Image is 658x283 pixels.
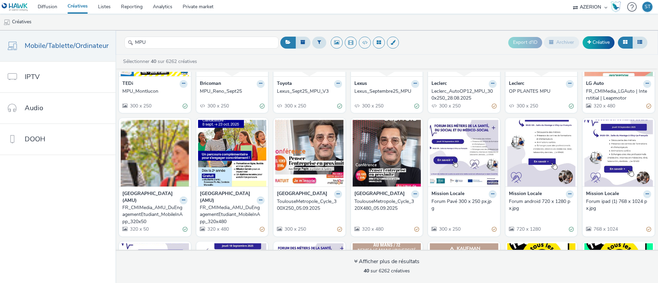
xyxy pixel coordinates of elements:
[516,103,538,109] span: 300 x 250
[198,120,267,186] img: FR_CMIMedia_AMU_DuEngagementEtudiant_MobileInApp_320x480 visual
[183,102,187,110] div: Valide
[361,226,383,232] span: 320 x 480
[364,268,410,274] span: sur 6262 créatives
[277,198,339,212] div: ToulouseMetropole_Cycle_300X250_05.09.2025
[430,120,498,186] img: Forum Pavé 300 x 250 px.jpg visual
[121,120,189,186] img: FR_CMIMedia_AMU_DuEngagementEtudiant_MobileInApp_320x50 visual
[618,37,633,48] button: Grille
[25,72,40,82] span: IPTV
[354,88,419,95] a: Lexus_Septembre25_MPU
[414,102,419,110] div: Valide
[354,190,405,198] strong: [GEOGRAPHIC_DATA]
[508,37,542,48] button: Export d'ID
[277,198,342,212] a: ToulouseMetropole_Cycle_300X250_05.09.2025
[277,88,342,95] a: Lexus_Sept25_MPU_V3
[354,198,417,212] div: ToulouseMetropole_Cycle_320X480_05.09.2025
[284,103,306,109] span: 300 x 250
[277,88,339,95] div: Lexus_Sept25_MPU_V3
[277,190,327,198] strong: [GEOGRAPHIC_DATA]
[275,120,344,186] img: ToulouseMetropole_Cycle_300X250_05.09.2025 visual
[509,198,571,212] div: Forum android 720 x 1280 px.jpg
[354,258,419,266] div: Afficher plus de résultats
[122,58,200,65] a: Sélectionner sur 6262 créatives
[2,3,28,11] img: undefined Logo
[354,198,419,212] a: ToulouseMetropole_Cycle_320X480_05.09.2025
[431,198,494,212] div: Forum Pavé 300 x 250 px.jpg
[284,226,306,232] span: 300 x 250
[586,190,619,198] strong: Mission Locale
[414,226,419,233] div: Partiellement valide
[431,190,464,198] strong: Mission Locale
[632,37,647,48] button: Liste
[646,102,651,110] div: Partiellement valide
[122,204,187,225] a: FR_CMIMedia_AMU_DuEngagementEtudiant_MobileInApp_320x50
[354,88,417,95] div: Lexus_Septembre25_MPU
[354,80,367,88] strong: Lexus
[645,2,650,12] div: ST
[337,226,342,233] div: Partiellement valide
[364,268,369,274] strong: 40
[516,226,541,232] span: 720 x 1280
[492,102,497,110] div: Partiellement valide
[207,226,229,232] span: 320 x 480
[337,102,342,110] div: Valide
[431,88,494,102] div: Leclerc_AutoOP12_MPU_300x250_28.08.2025
[260,226,265,233] div: Partiellement valide
[569,102,574,110] div: Valide
[509,88,571,95] div: OP PLANTES MPU
[122,88,185,95] div: MPU_Montlucon
[25,134,45,144] span: DOOH
[353,120,421,186] img: ToulouseMetropole_Cycle_320X480_05.09.2025 visual
[438,103,461,109] span: 300 x 250
[611,1,621,12] img: Hawk Academy
[509,190,542,198] strong: Mission Locale
[200,88,262,95] div: MPU_Reno_Sept25
[25,41,109,51] span: Mobile/Tablette/Ordinateur
[260,102,265,110] div: Valide
[431,198,497,212] a: Forum Pavé 300 x 250 px.jpg
[122,204,185,225] div: FR_CMIMedia_AMU_DuEngagementEtudiant_MobileInApp_320x50
[183,226,187,233] div: Valide
[586,80,604,88] strong: LG Auto
[129,103,151,109] span: 300 x 250
[509,88,574,95] a: OP PLANTES MPU
[277,80,292,88] strong: Toyota
[593,103,615,109] span: 320 x 480
[492,226,497,233] div: Partiellement valide
[122,80,133,88] strong: TEDi
[25,103,43,113] span: Audio
[507,120,576,186] img: Forum android 720 x 1280 px.jpg visual
[124,37,279,49] input: Rechercher...
[3,19,10,26] img: mobile
[151,58,156,65] strong: 40
[584,120,653,186] img: Forum ipad (1) 768 x 1024 px.jpg visual
[361,103,383,109] span: 300 x 250
[509,198,574,212] a: Forum android 720 x 1280 px.jpg
[431,88,497,102] a: Leclerc_AutoOP12_MPU_300x250_28.08.2025
[438,226,461,232] span: 300 x 250
[583,36,614,49] a: Créative
[646,226,651,233] div: Partiellement valide
[593,226,618,232] span: 768 x 1024
[200,190,255,204] strong: [GEOGRAPHIC_DATA] (AMU)
[586,88,648,102] div: FR_CMIMedia_LGAuto | Interstitial | Leapmotor
[509,80,524,88] strong: Leclerc
[544,37,579,48] button: Archiver
[431,80,447,88] strong: Leclerc
[586,198,651,212] a: Forum ipad (1) 768 x 1024 px.jpg
[200,88,265,95] a: MPU_Reno_Sept25
[200,204,262,225] div: FR_CMIMedia_AMU_DuEngagementEtudiant_MobileInApp_320x480
[200,204,265,225] a: FR_CMIMedia_AMU_DuEngagementEtudiant_MobileInApp_320x480
[122,88,187,95] a: MPU_Montlucon
[586,198,648,212] div: Forum ipad (1) 768 x 1024 px.jpg
[129,226,149,232] span: 320 x 50
[611,1,624,12] a: Hawk Academy
[122,190,178,204] strong: [GEOGRAPHIC_DATA] (AMU)
[200,80,221,88] strong: Bricoman
[586,88,651,102] a: FR_CMIMedia_LGAuto | Interstitial | Leapmotor
[569,226,574,233] div: Valide
[207,103,229,109] span: 300 x 250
